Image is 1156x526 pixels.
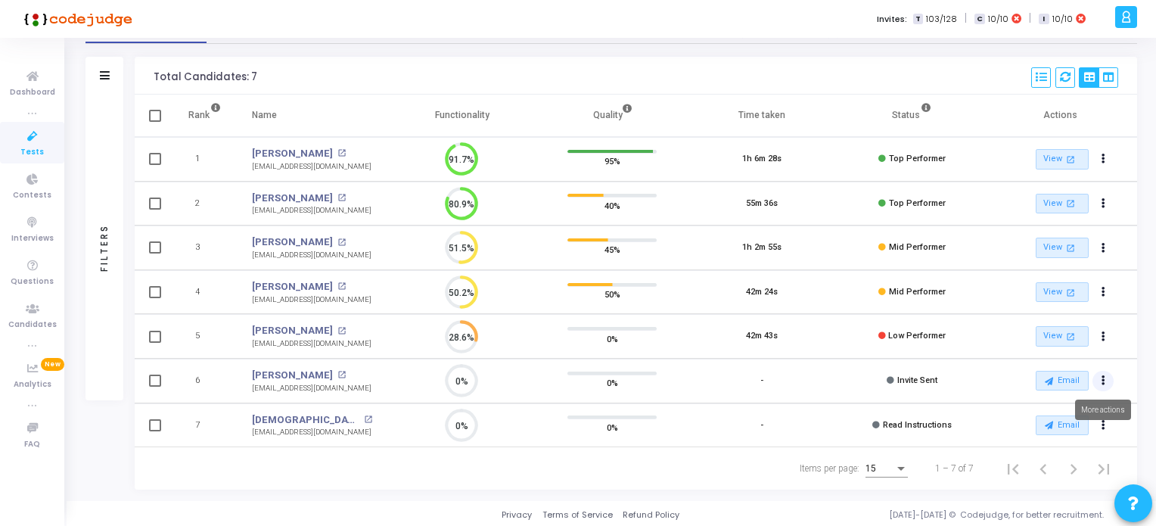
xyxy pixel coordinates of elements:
span: I [1039,14,1049,25]
span: | [965,11,967,26]
mat-icon: open_in_new [337,371,346,379]
span: Read Instructions [883,420,952,430]
button: Actions [1092,238,1114,259]
span: 0% [607,331,618,346]
div: - [760,419,763,432]
div: 42m 43s [746,330,778,343]
a: [PERSON_NAME] [252,279,333,294]
div: 1 – 7 of 7 [935,462,974,475]
button: Actions [1092,193,1114,214]
a: View [1036,238,1089,258]
span: 10/10 [1052,13,1073,26]
mat-icon: open_in_new [337,238,346,247]
mat-icon: open_in_new [1064,286,1077,299]
td: 6 [172,359,237,403]
mat-select: Items per page: [865,464,908,475]
span: 0% [607,375,618,391]
img: logo [19,4,132,34]
div: - [760,375,763,387]
button: First page [998,453,1028,484]
div: Name [252,107,277,123]
div: Filters [98,164,111,331]
mat-icon: open_in_new [337,194,346,202]
mat-icon: open_in_new [1064,241,1077,254]
span: Top Performer [889,154,946,163]
th: Actions [987,95,1137,137]
div: More actions [1075,400,1131,420]
td: 5 [172,314,237,359]
span: 40% [604,198,620,213]
mat-icon: open_in_new [1064,197,1077,210]
div: 55m 36s [746,198,778,210]
button: Last page [1089,453,1119,484]
span: Mid Performer [889,242,946,252]
mat-icon: open_in_new [337,282,346,291]
div: View Options [1079,67,1118,88]
span: 10/10 [988,13,1008,26]
span: 50% [604,287,620,302]
td: 1 [172,137,237,182]
a: [DEMOGRAPHIC_DATA][PERSON_NAME] [252,412,359,428]
div: [EMAIL_ADDRESS][DOMAIN_NAME] [252,383,371,394]
span: 45% [604,242,620,257]
span: Contests [13,189,51,202]
button: Email [1036,371,1089,391]
div: Total Candidates: 7 [154,71,257,83]
div: [EMAIL_ADDRESS][DOMAIN_NAME] [252,161,371,173]
span: Tests [20,146,44,159]
a: View [1036,149,1089,170]
span: Mid Performer [889,287,946,297]
mat-icon: open_in_new [1064,153,1077,166]
span: Candidates [8,319,57,331]
span: T [913,14,923,25]
span: 95% [604,154,620,169]
td: 3 [172,226,237,270]
span: Invite Sent [897,375,937,385]
div: Items per page: [800,462,859,475]
button: Next page [1058,453,1089,484]
button: Actions [1092,149,1114,170]
mat-icon: open_in_new [364,416,372,424]
a: Privacy [502,509,532,521]
div: Time taken [738,107,785,123]
mat-icon: open_in_new [337,327,346,335]
a: View [1036,326,1089,347]
div: [EMAIL_ADDRESS][DOMAIN_NAME] [252,427,372,438]
div: [EMAIL_ADDRESS][DOMAIN_NAME] [252,250,371,261]
div: 42m 24s [746,286,778,299]
mat-icon: open_in_new [1064,330,1077,343]
div: [EMAIL_ADDRESS][DOMAIN_NAME] [252,205,371,216]
span: Analytics [14,378,51,391]
span: Questions [11,275,54,288]
a: [PERSON_NAME] [252,368,333,383]
th: Quality [537,95,687,137]
span: Top Performer [889,198,946,208]
a: Refund Policy [623,509,679,521]
th: Rank [172,95,237,137]
a: [PERSON_NAME] [252,146,333,161]
button: Previous page [1028,453,1058,484]
span: FAQ [24,438,40,451]
td: 4 [172,270,237,315]
span: 15 [865,463,876,474]
span: Low Performer [888,331,946,341]
th: Status [837,95,987,137]
mat-icon: open_in_new [337,149,346,157]
button: Actions [1092,371,1114,392]
th: Functionality [387,95,537,137]
div: [EMAIL_ADDRESS][DOMAIN_NAME] [252,294,371,306]
td: 2 [172,182,237,226]
a: [PERSON_NAME] [252,235,333,250]
td: 7 [172,403,237,448]
a: [PERSON_NAME] [252,323,333,338]
div: [EMAIL_ADDRESS][DOMAIN_NAME] [252,338,371,350]
button: Email [1036,416,1089,435]
span: C [974,14,984,25]
span: Dashboard [10,86,55,99]
a: Terms of Service [542,509,613,521]
span: 0% [607,419,618,434]
button: Actions [1092,282,1114,303]
button: Actions [1092,326,1114,347]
